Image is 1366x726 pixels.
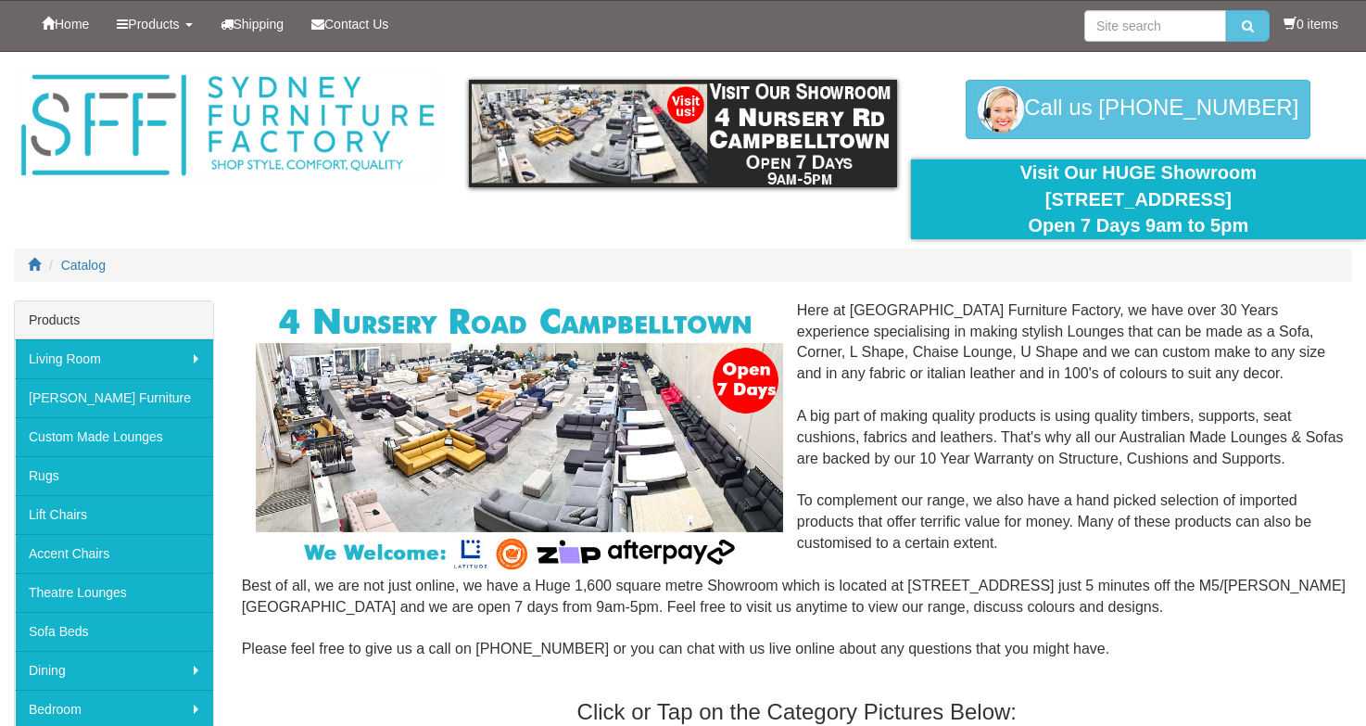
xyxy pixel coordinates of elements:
a: Lift Chairs [15,495,213,534]
a: Living Room [15,339,213,378]
div: Here at [GEOGRAPHIC_DATA] Furniture Factory, we have over 30 Years experience specialising in mak... [242,300,1352,681]
div: Products [15,301,213,339]
a: Products [103,1,206,47]
img: Corner Modular Lounges [256,300,783,575]
h3: Click or Tap on the Category Pictures Below: [242,700,1352,724]
div: Visit Our HUGE Showroom [STREET_ADDRESS] Open 7 Days 9am to 5pm [925,159,1352,239]
li: 0 items [1284,15,1338,33]
a: Home [28,1,103,47]
a: Accent Chairs [15,534,213,573]
a: Rugs [15,456,213,495]
span: Contact Us [324,17,388,32]
a: Sofa Beds [15,612,213,651]
a: Shipping [207,1,298,47]
a: Theatre Lounges [15,573,213,612]
img: Sydney Furniture Factory [14,70,441,181]
span: Products [128,17,179,32]
a: Dining [15,651,213,690]
span: Shipping [234,17,285,32]
input: Site search [1084,10,1226,42]
a: Contact Us [297,1,402,47]
a: Catalog [61,258,106,273]
a: [PERSON_NAME] Furniture [15,378,213,417]
span: Home [55,17,89,32]
img: showroom.gif [469,80,896,187]
a: Custom Made Lounges [15,417,213,456]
